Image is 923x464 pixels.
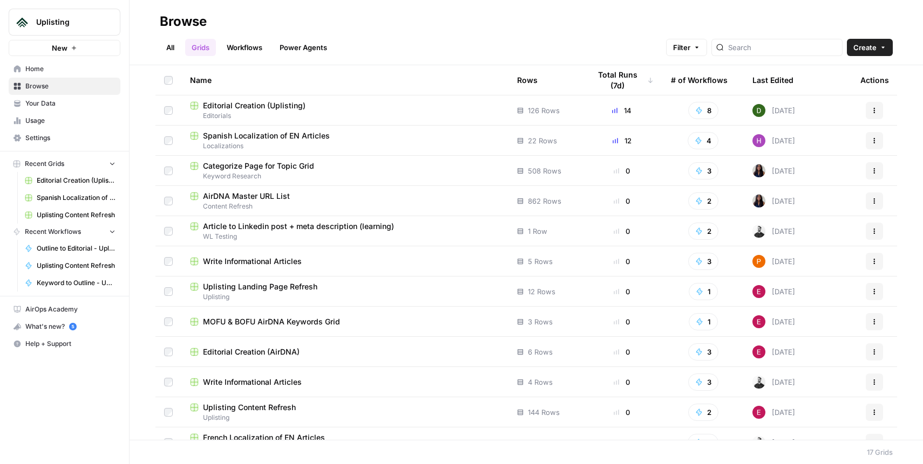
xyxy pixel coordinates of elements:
a: Uplisting Content RefreshUplisting [190,402,500,423]
a: Uplisting Content Refresh [20,206,120,224]
span: 5 Rows [528,256,553,267]
div: [DATE] [752,255,795,268]
a: Write Informational Articles [190,256,500,267]
a: Editorial Creation (AirDNA) [190,347,500,357]
a: Browse [9,78,120,95]
span: 12 Rows [528,286,555,297]
img: rox323kbkgutb4wcij4krxobkpon [752,164,765,177]
div: 0 [590,226,654,237]
img: 6hq96n2leobrsvlurjgw6fk7c669 [752,345,765,358]
span: Editorial Creation (Uplisting) [203,100,306,111]
a: AirDNA Master URL ListContent Refresh [190,191,500,211]
a: MOFU & BOFU AirDNA Keywords Grid [190,316,500,327]
button: 4 [688,132,718,149]
div: [DATE] [752,406,795,419]
div: # of Workflows [671,65,728,95]
span: MOFU & BOFU AirDNA Keywords Grid [203,316,340,327]
div: 0 [590,165,654,176]
span: 126 Rows [528,105,560,116]
span: Editorial Creation (AirDNA) [203,347,300,357]
span: Uplisting [36,17,101,27]
span: Spanish Localization of EN Articles [203,130,330,141]
img: xu30ppshd8bkp7ceaqkeigo10jen [752,255,765,268]
div: Total Runs (7d) [590,65,654,95]
span: Recent Workflows [25,227,81,237]
button: Workspace: Uplisting [9,9,120,36]
a: Spanish Localization of EN Articles [20,189,120,206]
span: 1 Row [528,226,547,237]
a: Keyword to Outline - Uplisting [20,274,120,292]
div: 14 [590,105,654,116]
div: 17 Grids [867,447,893,458]
span: 4 Rows [528,377,553,387]
div: [DATE] [752,134,795,147]
a: Uplisting Landing Page RefreshUplisting [190,281,500,302]
img: s3daeat8gwktyg8b6fk5sb8x1vos [752,134,765,147]
span: Content Refresh [190,202,500,211]
button: What's new? 5 [9,318,120,335]
span: Article to Linkedin post + meta description (learning) [203,221,394,232]
a: Outline to Editorial - Uplisting [20,240,120,257]
a: Write Informational Articles [190,377,500,387]
a: Article to Linkedin post + meta description (learning)WL Testing [190,221,500,241]
span: Editorial Creation (Uplisting) [37,176,116,185]
div: Rows [517,65,538,95]
span: Categorize Page for Topic Grid [203,161,314,171]
a: Categorize Page for Topic GridKeyword Research [190,161,500,181]
div: 0 [590,437,654,448]
a: Home [9,60,120,78]
div: [DATE] [752,345,795,358]
a: Power Agents [273,39,334,56]
span: Uplisting Content Refresh [37,210,116,220]
div: 0 [590,316,654,327]
div: What's new? [9,318,120,335]
span: WL Testing [190,232,500,241]
span: Keyword to Outline - Uplisting [37,278,116,288]
span: 22 Rows [528,135,557,146]
div: 12 [590,135,654,146]
a: Editorial Creation (Uplisting) [20,172,120,189]
span: 144 Rows [528,407,560,418]
span: 3 Rows [528,316,553,327]
button: 8 [688,102,718,119]
span: 6 Rows [528,347,553,357]
div: Name [190,65,500,95]
span: Editorials [190,111,500,121]
button: 3 [688,162,718,179]
button: 4 [688,434,718,451]
div: [DATE] [752,376,795,389]
span: Uplisting Content Refresh [203,402,296,413]
span: Outline to Editorial - Uplisting [37,244,116,253]
div: Last Edited [752,65,793,95]
img: 6hq96n2leobrsvlurjgw6fk7c669 [752,285,765,298]
span: Uplisting [190,292,500,302]
span: Spanish Localization of EN Articles [37,193,116,203]
img: rox323kbkgutb4wcij4krxobkpon [752,195,765,207]
div: 0 [590,286,654,297]
a: Spanish Localization of EN ArticlesLocalizations [190,130,500,151]
img: fg3mjrc69kyjn6y4ve0edyg6sapb [752,104,765,117]
span: Your Data [25,99,116,108]
button: 1 [689,283,718,300]
a: Grids [185,39,216,56]
div: [DATE] [752,164,795,177]
div: Actions [860,65,889,95]
a: French Localization of EN ArticlesLocalizations [190,432,500,453]
span: French Localization of EN Articles [203,432,325,443]
div: [DATE] [752,104,795,117]
span: Uplisting Landing Page Refresh [203,281,317,292]
div: [DATE] [752,225,795,238]
div: 0 [590,377,654,387]
a: Settings [9,129,120,147]
span: Settings [25,133,116,143]
span: 508 Rows [528,165,561,176]
img: tk4fd38h7lsi92jkuiz1rjly28yk [752,436,765,449]
span: Create [853,42,877,53]
span: New [52,43,67,53]
a: Usage [9,112,120,129]
span: Usage [25,116,116,126]
div: [DATE] [752,195,795,207]
span: Write Informational Articles [203,377,302,387]
a: AirOps Academy [9,301,120,318]
div: [DATE] [752,315,795,328]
